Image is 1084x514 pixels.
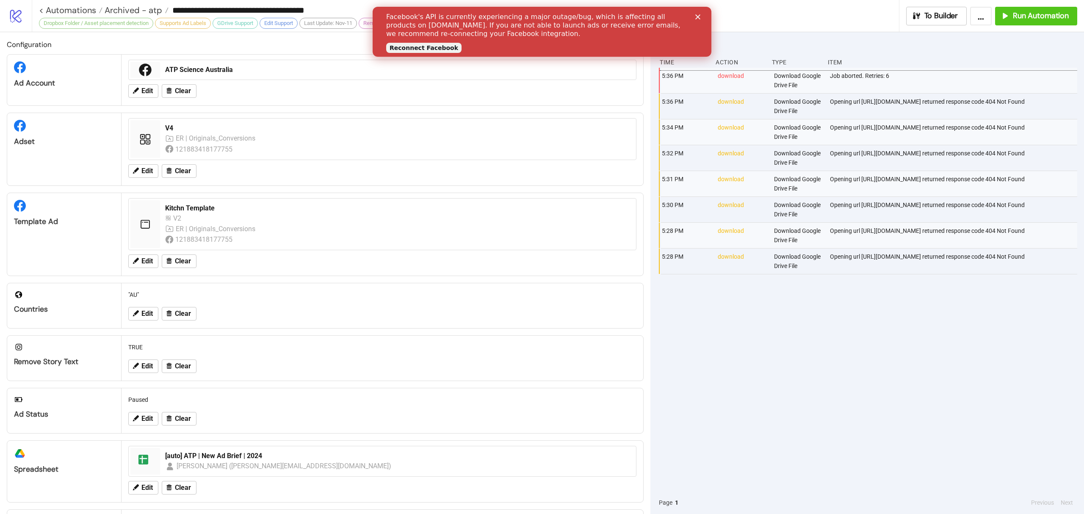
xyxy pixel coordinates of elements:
button: 1 [672,498,681,507]
button: Clear [162,164,196,178]
div: [PERSON_NAME] ([PERSON_NAME][EMAIL_ADDRESS][DOMAIN_NAME]) [177,461,392,471]
button: Edit [128,254,158,268]
span: Clear [175,257,191,265]
div: Spreadsheet [14,464,114,474]
button: Clear [162,84,196,98]
button: Clear [162,254,196,268]
span: Page [659,498,672,507]
div: download [717,197,767,222]
button: ... [970,7,992,25]
div: GDrive Support [213,18,258,29]
div: 5:32 PM [661,145,711,171]
div: 5:28 PM [661,249,711,274]
div: Opening url [URL][DOMAIN_NAME] returned response code 404 Not Found [829,197,1079,222]
div: 5:34 PM [661,119,711,145]
div: ER | Originals_Conversions [176,133,257,144]
span: Edit [141,167,153,175]
div: Ad Account [14,78,114,88]
div: Opening url [URL][DOMAIN_NAME] returned response code 404 Not Found [829,171,1079,196]
button: To Builder [906,7,967,25]
div: download [717,171,767,196]
span: Clear [175,484,191,492]
div: Download Google Drive File [773,68,823,93]
button: Edit [128,412,158,426]
button: Clear [162,481,196,495]
div: Download Google Drive File [773,119,823,145]
h2: Configuration [7,39,644,50]
button: Edit [128,84,158,98]
span: Edit [141,484,153,492]
div: "AU" [125,287,640,303]
span: To Builder [924,11,958,21]
div: 121883418177755 [175,144,234,155]
div: Ad Status [14,409,114,419]
div: 5:36 PM [661,94,711,119]
div: Type [771,54,821,70]
div: Supports Ad Labels [155,18,211,29]
span: Edit [141,415,153,423]
div: Opening url [URL][DOMAIN_NAME] returned response code 404 Not Found [829,223,1079,248]
div: Download Google Drive File [773,171,823,196]
div: Action [715,54,765,70]
div: Kitchn Template [165,204,624,213]
div: 121883418177755 [175,234,234,245]
a: Archived - atp [102,6,169,14]
span: Clear [175,415,191,423]
button: Run Automation [995,7,1077,25]
div: ATP Science Australia [165,65,631,75]
div: Last Update: Nov-11 [299,18,357,29]
button: Edit [128,359,158,373]
button: Previous [1029,498,1056,507]
span: Clear [175,362,191,370]
h2: Results [659,39,1077,50]
div: Download Google Drive File [773,94,823,119]
div: download [717,119,767,145]
div: Job aborted. Retries: 6 [829,68,1079,93]
div: Adset [14,137,114,146]
div: Remove Story Text [14,357,114,367]
div: Opening url [URL][DOMAIN_NAME] returned response code 404 Not Found [829,119,1079,145]
span: Edit [141,362,153,370]
div: Item [827,54,1077,70]
div: download [717,145,767,171]
div: 5:36 PM [661,68,711,93]
div: [auto] ATP | New Ad Brief | 2024 [165,451,631,461]
div: Dropbox Folder / Asset placement detection [39,18,153,29]
div: Paused [125,392,640,408]
span: Archived - atp [102,5,162,16]
div: Opening url [URL][DOMAIN_NAME] returned response code 404 Not Found [829,145,1079,171]
a: < Automations [39,6,102,14]
button: Edit [128,481,158,495]
span: Edit [141,87,153,95]
div: Download Google Drive File [773,145,823,171]
button: Clear [162,412,196,426]
div: Edit Support [260,18,298,29]
span: Clear [175,87,191,95]
div: Countries [14,304,114,314]
div: Template Ad [14,217,114,227]
div: Time [659,54,709,70]
div: Opening url [URL][DOMAIN_NAME] returned response code 404 Not Found [829,249,1079,274]
div: 5:28 PM [661,223,711,248]
div: V2 [173,213,185,224]
div: download [717,223,767,248]
div: Download Google Drive File [773,249,823,274]
div: download [717,94,767,119]
div: download [717,249,767,274]
div: Download Google Drive File [773,223,823,248]
div: Opening url [URL][DOMAIN_NAME] returned response code 404 Not Found [829,94,1079,119]
div: 5:31 PM [661,171,711,196]
div: Reminder Ads [359,18,401,29]
span: Edit [141,310,153,318]
div: Download Google Drive File [773,197,823,222]
span: Clear [175,167,191,175]
button: Edit [128,164,158,178]
div: 5:30 PM [661,197,711,222]
div: V4 [165,124,631,133]
div: TRUE [125,339,640,355]
button: Clear [162,307,196,321]
span: Clear [175,310,191,318]
iframe: Intercom live chat banner [373,7,711,57]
